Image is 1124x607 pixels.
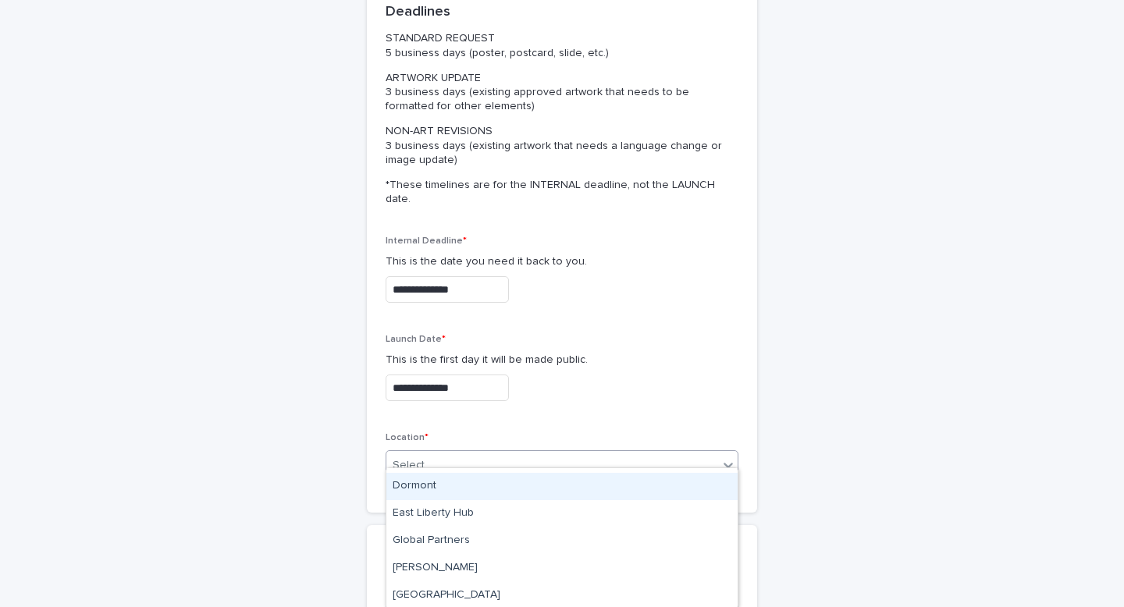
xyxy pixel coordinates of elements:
p: This is the first day it will be made public. [386,352,738,368]
p: STANDARD REQUEST 5 business days (poster, postcard, slide, etc.) [386,31,732,59]
div: East Liberty Hub [386,500,738,527]
p: ARTWORK UPDATE 3 business days (existing approved artwork that needs to be formatted for other el... [386,71,732,114]
span: Location [386,433,429,442]
div: Select... [393,457,432,474]
p: NON-ART REVISIONS 3 business days (existing artwork that needs a language change or image update) [386,124,732,167]
span: Launch Date [386,335,446,344]
h2: Deadlines [386,4,450,21]
div: Global Partners [386,527,738,555]
p: This is the date you need it back to you. [386,254,738,270]
span: Internal Deadline [386,236,467,246]
p: *These timelines are for the INTERNAL deadline, not the LAUNCH date. [386,178,732,206]
div: Robinson [386,555,738,582]
div: Dormont [386,473,738,500]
